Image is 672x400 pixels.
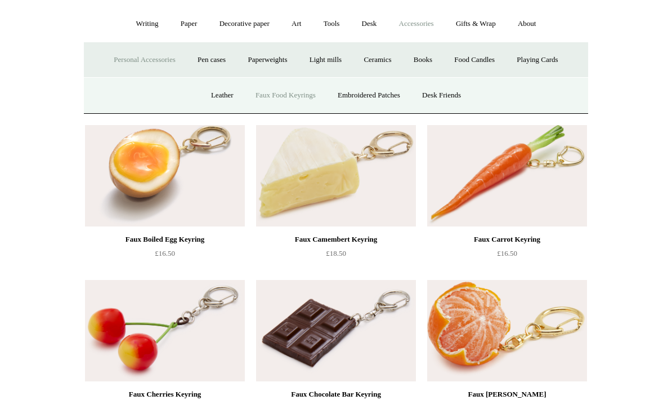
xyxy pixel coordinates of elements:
[427,280,587,381] img: Faux Clementine Keyring
[155,249,175,257] span: £16.50
[256,280,416,381] img: Faux Chocolate Bar Keyring
[85,125,245,226] img: Faux Boiled Egg Keyring
[497,249,517,257] span: £16.50
[507,45,568,75] a: Playing Cards
[508,9,546,39] a: About
[104,45,185,75] a: Personal Accessories
[389,9,444,39] a: Accessories
[171,9,208,39] a: Paper
[85,125,245,226] a: Faux Boiled Egg Keyring Faux Boiled Egg Keyring
[209,9,280,39] a: Decorative paper
[201,81,244,110] a: Leather
[352,9,387,39] a: Desk
[427,233,587,279] a: Faux Carrot Keyring £16.50
[427,280,587,381] a: Faux Clementine Keyring Faux Clementine Keyring
[256,125,416,226] img: Faux Camembert Keyring
[326,249,346,257] span: £18.50
[126,9,169,39] a: Writing
[187,45,236,75] a: Pen cases
[404,45,442,75] a: Books
[427,125,587,226] a: Faux Carrot Keyring Faux Carrot Keyring
[85,233,245,279] a: Faux Boiled Egg Keyring £16.50
[430,233,584,246] div: Faux Carrot Keyring
[281,9,311,39] a: Art
[256,125,416,226] a: Faux Camembert Keyring Faux Camembert Keyring
[256,280,416,381] a: Faux Chocolate Bar Keyring Faux Chocolate Bar Keyring
[446,9,506,39] a: Gifts & Wrap
[444,45,505,75] a: Food Candles
[88,233,242,246] div: Faux Boiled Egg Keyring
[238,45,297,75] a: Paperweights
[412,81,471,110] a: Desk Friends
[353,45,401,75] a: Ceramics
[313,9,350,39] a: Tools
[85,280,245,381] a: Faux Cherries Keyring Faux Cherries Keyring
[85,280,245,381] img: Faux Cherries Keyring
[427,125,587,226] img: Faux Carrot Keyring
[259,233,413,246] div: Faux Camembert Keyring
[256,233,416,279] a: Faux Camembert Keyring £18.50
[245,81,326,110] a: Faux Food Keyrings
[299,45,352,75] a: Light mills
[328,81,410,110] a: Embroidered Patches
